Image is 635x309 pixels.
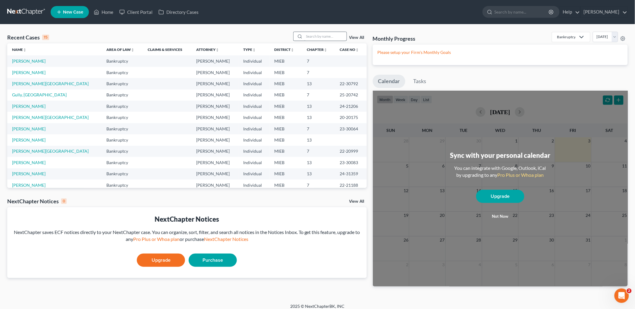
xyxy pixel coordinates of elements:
[253,48,256,52] i: unfold_more
[143,43,191,55] th: Claims & Services
[239,112,270,123] td: Individual
[102,179,143,191] td: Bankruptcy
[12,148,89,154] a: [PERSON_NAME][GEOGRAPHIC_DATA]
[12,81,89,86] a: [PERSON_NAME][GEOGRAPHIC_DATA]
[302,89,335,101] td: 7
[102,112,143,123] td: Bankruptcy
[102,134,143,145] td: Bankruptcy
[102,78,143,89] td: Bankruptcy
[239,179,270,191] td: Individual
[191,146,239,157] td: [PERSON_NAME]
[244,47,256,52] a: Typeunfold_more
[302,134,335,145] td: 13
[270,123,302,134] td: MIEB
[378,49,623,55] p: Please setup your Firm's Monthly Goals
[307,47,327,52] a: Chapterunfold_more
[102,168,143,179] td: Bankruptcy
[204,236,248,242] a: NextChapter Notices
[12,104,46,109] a: [PERSON_NAME]
[23,48,27,52] i: unfold_more
[476,190,524,203] a: Upgrade
[373,75,405,88] a: Calendar
[63,10,83,14] span: New Case
[302,179,335,191] td: 7
[335,157,367,168] td: 23-30083
[191,168,239,179] td: [PERSON_NAME]
[191,157,239,168] td: [PERSON_NAME]
[452,165,549,179] div: You can integrate with Google, Outlook, iCal by upgrading to any
[302,146,335,157] td: 7
[102,101,143,112] td: Bankruptcy
[102,89,143,101] td: Bankruptcy
[12,137,46,142] a: [PERSON_NAME]
[476,211,524,223] button: Not now
[133,236,180,242] a: Pro Plus or Whoa plan
[270,157,302,168] td: MIEB
[116,7,156,17] a: Client Portal
[356,48,359,52] i: unfold_more
[12,47,27,52] a: Nameunfold_more
[335,123,367,134] td: 23-30064
[239,78,270,89] td: Individual
[291,48,294,52] i: unfold_more
[340,47,359,52] a: Case Nounfold_more
[335,78,367,89] td: 22-30792
[42,35,49,40] div: 15
[349,199,364,204] a: View All
[191,89,239,101] td: [PERSON_NAME]
[191,134,239,145] td: [PERSON_NAME]
[335,179,367,191] td: 22-21188
[12,160,46,165] a: [PERSON_NAME]
[302,101,335,112] td: 13
[302,67,335,78] td: 7
[349,36,364,40] a: View All
[302,112,335,123] td: 13
[627,289,632,293] span: 2
[91,7,116,17] a: Home
[239,146,270,157] td: Individual
[270,146,302,157] td: MIEB
[191,101,239,112] td: [PERSON_NAME]
[335,112,367,123] td: 20-20175
[373,35,416,42] h3: Monthly Progress
[270,179,302,191] td: MIEB
[335,101,367,112] td: 24-21206
[270,67,302,78] td: MIEB
[137,254,185,267] a: Upgrade
[12,70,46,75] a: [PERSON_NAME]
[335,146,367,157] td: 22-20999
[239,89,270,101] td: Individual
[450,151,550,160] div: Sync with your personal calendar
[191,55,239,67] td: [PERSON_NAME]
[560,7,580,17] a: Help
[275,47,294,52] a: Districtunfold_more
[106,47,134,52] a: Area of Lawunfold_more
[302,78,335,89] td: 13
[156,7,202,17] a: Directory Cases
[61,198,67,204] div: 0
[270,101,302,112] td: MIEB
[102,146,143,157] td: Bankruptcy
[191,67,239,78] td: [PERSON_NAME]
[270,168,302,179] td: MIEB
[304,32,347,41] input: Search by name...
[191,123,239,134] td: [PERSON_NAME]
[302,123,335,134] td: 7
[498,172,544,178] a: Pro Plus or Whoa plan
[270,134,302,145] td: MIEB
[270,112,302,123] td: MIEB
[302,157,335,168] td: 13
[12,171,46,176] a: [PERSON_NAME]
[102,123,143,134] td: Bankruptcy
[557,34,576,39] div: Bankruptcy
[408,75,432,88] a: Tasks
[191,112,239,123] td: [PERSON_NAME]
[12,126,46,131] a: [PERSON_NAME]
[239,168,270,179] td: Individual
[7,34,49,41] div: Recent Cases
[270,55,302,67] td: MIEB
[239,55,270,67] td: Individual
[324,48,327,52] i: unfold_more
[215,48,219,52] i: unfold_more
[335,168,367,179] td: 24-31359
